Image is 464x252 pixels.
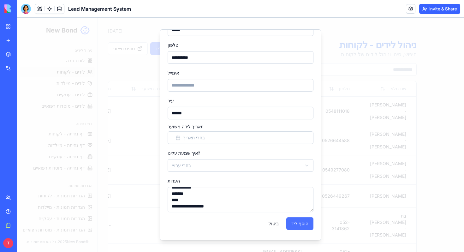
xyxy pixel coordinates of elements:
span: בחרי תאריך [166,117,188,123]
button: הוסף ליד [269,200,296,212]
label: עיר [151,80,157,86]
label: טלפון [151,25,161,30]
span: T [3,238,13,248]
button: ביטול [247,200,267,212]
button: Invite & Share [419,4,460,14]
img: logo [4,4,44,13]
label: תאריך לידה משוער [151,107,296,111]
h1: Lead Management System [68,5,131,13]
label: איך שמעת עלינו? [151,133,183,138]
label: אימייל [151,52,162,58]
label: הערות [151,160,163,166]
button: בחרי תאריך [151,114,296,126]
